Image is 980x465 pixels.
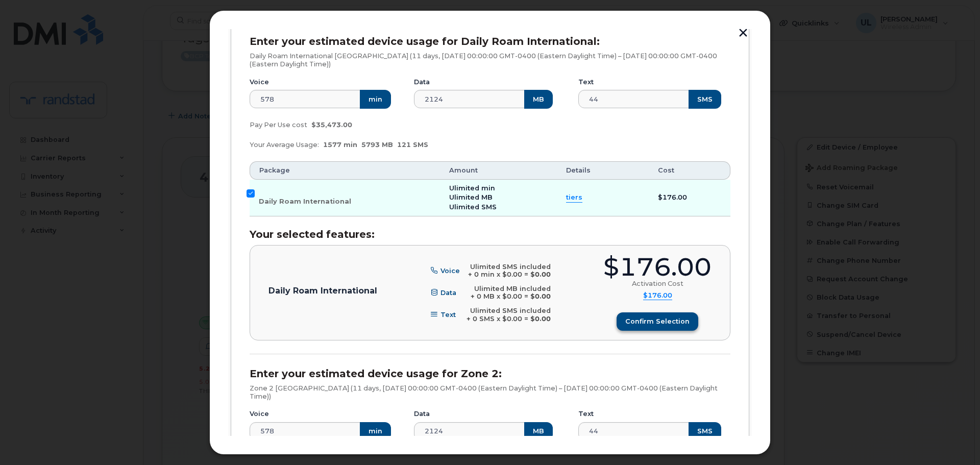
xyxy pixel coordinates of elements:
[689,90,721,108] button: SMS
[649,180,730,216] td: $176.00
[250,384,730,400] p: Zone 2 [GEOGRAPHIC_DATA] (11 days, [DATE] 00:00:00 GMT-0400 (Eastern Daylight Time) – [DATE] 00:0...
[360,90,391,108] button: min
[449,193,493,201] span: Ulimited MB
[250,121,307,129] span: Pay Per Use cost
[268,287,377,295] p: Daily Roam International
[578,410,594,418] label: Text
[566,193,582,203] summary: tiers
[440,311,456,319] span: Text
[603,255,712,280] div: $176.00
[250,78,269,86] label: Voice
[259,198,351,205] span: Daily Roam International
[397,141,428,149] span: 121 SMS
[250,368,730,379] h3: Enter your estimated device usage for Zone 2:
[414,410,430,418] label: Data
[311,121,352,129] span: $35,473.00
[625,316,690,326] span: Confirm selection
[250,410,269,418] label: Voice
[524,422,553,440] button: MB
[502,292,528,300] span: $0.00 =
[502,271,528,278] span: $0.00 =
[468,263,551,271] div: Ulimited SMS included
[617,312,698,331] button: Confirm selection
[449,203,497,211] span: Ulimited SMS
[471,285,551,293] div: Ulimited MB included
[468,271,500,278] span: + 0 min x
[578,78,594,86] label: Text
[440,267,460,275] span: Voice
[524,90,553,108] button: MB
[557,161,649,180] th: Details
[440,161,557,180] th: Amount
[449,184,495,192] span: Ulimited min
[643,291,672,300] summary: $176.00
[440,289,456,297] span: Data
[361,141,393,149] span: 5793 MB
[689,422,721,440] button: SMS
[467,307,551,315] div: Ulimited SMS included
[360,422,391,440] button: min
[632,280,683,288] div: Activation Cost
[250,36,730,47] h3: Enter your estimated device usage for Daily Roam International:
[247,189,255,198] input: Daily Roam International
[250,141,319,149] span: Your Average Usage:
[471,292,500,300] span: + 0 MB x
[530,271,551,278] b: $0.00
[502,315,528,323] span: $0.00 =
[414,78,430,86] label: Data
[250,161,440,180] th: Package
[323,141,357,149] span: 1577 min
[250,229,730,240] h3: Your selected features:
[530,315,551,323] b: $0.00
[250,52,730,68] p: Daily Roam International [GEOGRAPHIC_DATA] (11 days, [DATE] 00:00:00 GMT-0400 (Eastern Daylight T...
[530,292,551,300] b: $0.00
[467,315,500,323] span: + 0 SMS x
[649,161,730,180] th: Cost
